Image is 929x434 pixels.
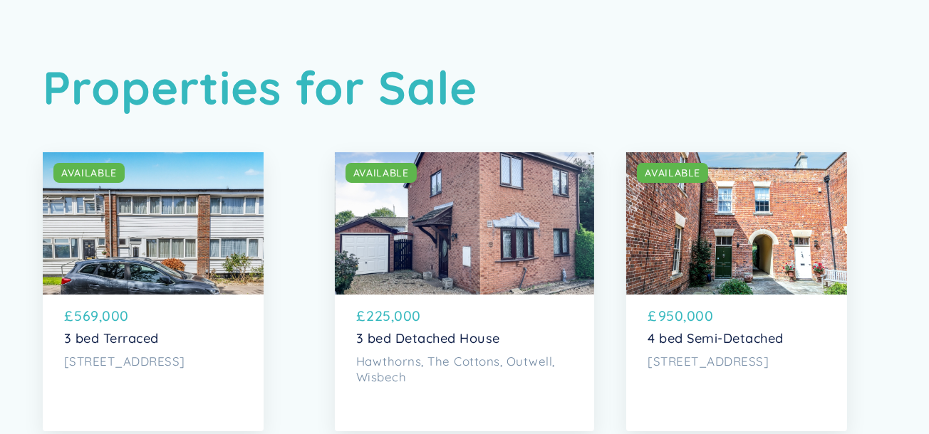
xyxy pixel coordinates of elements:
[356,331,574,346] p: 3 bed Detached House
[658,305,714,326] p: 950,000
[648,354,826,369] p: [STREET_ADDRESS]
[645,166,700,180] div: AVAILABLE
[43,60,886,115] h1: Properties for Sale
[366,305,421,326] p: 225,000
[61,166,117,180] div: AVAILABLE
[64,354,242,369] p: [STREET_ADDRESS]
[335,152,595,430] a: AVAILABLE£225,0003 bed Detached HouseHawthorns, The Cottons, Outwell, Wisbech
[353,166,409,180] div: AVAILABLE
[75,305,130,326] p: 569,000
[64,331,242,346] p: 3 bed Terraced
[356,354,574,385] p: Hawthorns, The Cottons, Outwell, Wisbech
[626,152,847,430] a: AVAILABLE£950,0004 bed Semi-Detached[STREET_ADDRESS]
[64,305,73,326] p: £
[648,305,657,326] p: £
[43,152,264,430] a: AVAILABLE£569,0003 bed Terraced[STREET_ADDRESS]
[356,305,365,326] p: £
[648,331,826,346] p: 4 bed Semi-Detached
